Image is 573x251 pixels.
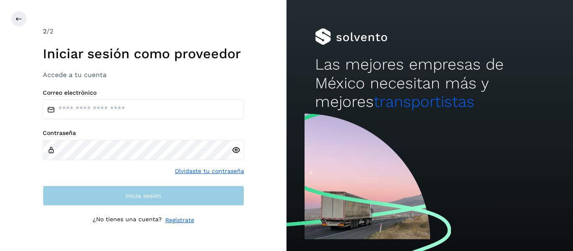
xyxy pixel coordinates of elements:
p: ¿No tienes una cuenta? [93,216,162,225]
h1: Iniciar sesión como proveedor [43,46,244,62]
label: Correo electrónico [43,89,244,96]
a: Olvidaste tu contraseña [175,167,244,176]
h2: Las mejores empresas de México necesitan más y mejores [315,55,544,111]
span: 2 [43,27,47,35]
span: Inicia sesión [125,193,161,199]
div: /2 [43,26,244,36]
button: Inicia sesión [43,186,244,206]
label: Contraseña [43,129,244,137]
a: Regístrate [165,216,194,225]
span: transportistas [374,93,474,111]
h3: Accede a tu cuenta [43,71,244,79]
